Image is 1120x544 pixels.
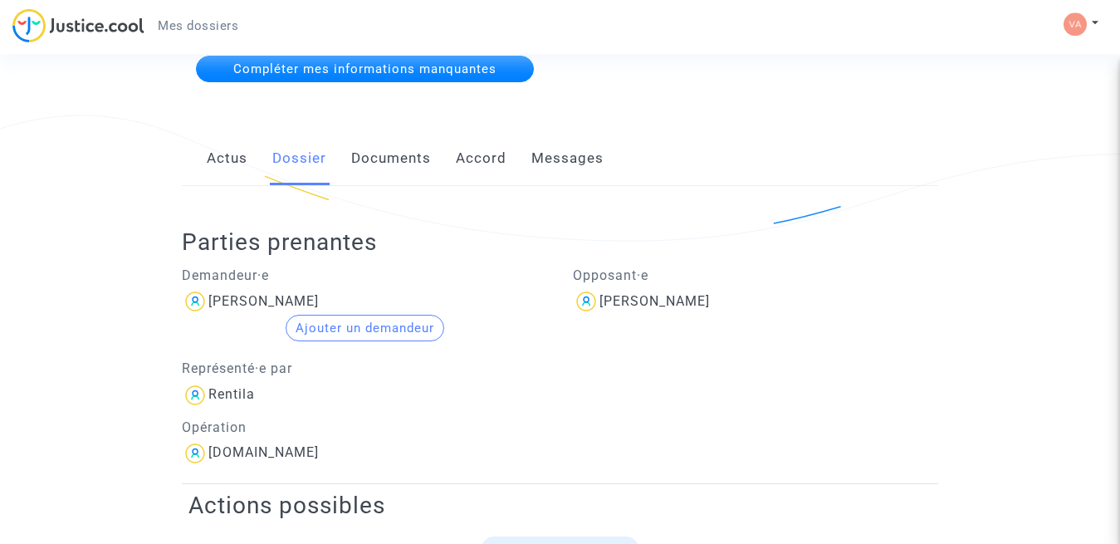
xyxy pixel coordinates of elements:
[599,293,710,309] div: [PERSON_NAME]
[144,13,252,38] a: Mes dossiers
[188,491,932,520] h2: Actions possibles
[182,417,548,438] p: Opération
[531,131,604,186] a: Messages
[1064,12,1087,36] img: cc56e313e457542d59cd851ca94844fd
[233,61,496,76] span: Compléter mes informations manquantes
[272,131,326,186] a: Dossier
[208,386,255,402] div: Rentila
[456,131,506,186] a: Accord
[182,288,208,315] img: icon-user.svg
[158,18,238,33] span: Mes dossiers
[351,131,431,186] a: Documents
[286,315,444,341] button: Ajouter un demandeur
[208,293,319,309] div: [PERSON_NAME]
[182,265,548,286] p: Demandeur·e
[182,440,208,467] img: icon-user.svg
[182,358,548,379] p: Représenté·e par
[208,444,319,460] div: [DOMAIN_NAME]
[573,288,599,315] img: icon-user.svg
[12,8,144,42] img: jc-logo.svg
[182,382,208,409] img: icon-user.svg
[207,131,247,186] a: Actus
[182,228,951,257] h2: Parties prenantes
[573,265,939,286] p: Opposant·e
